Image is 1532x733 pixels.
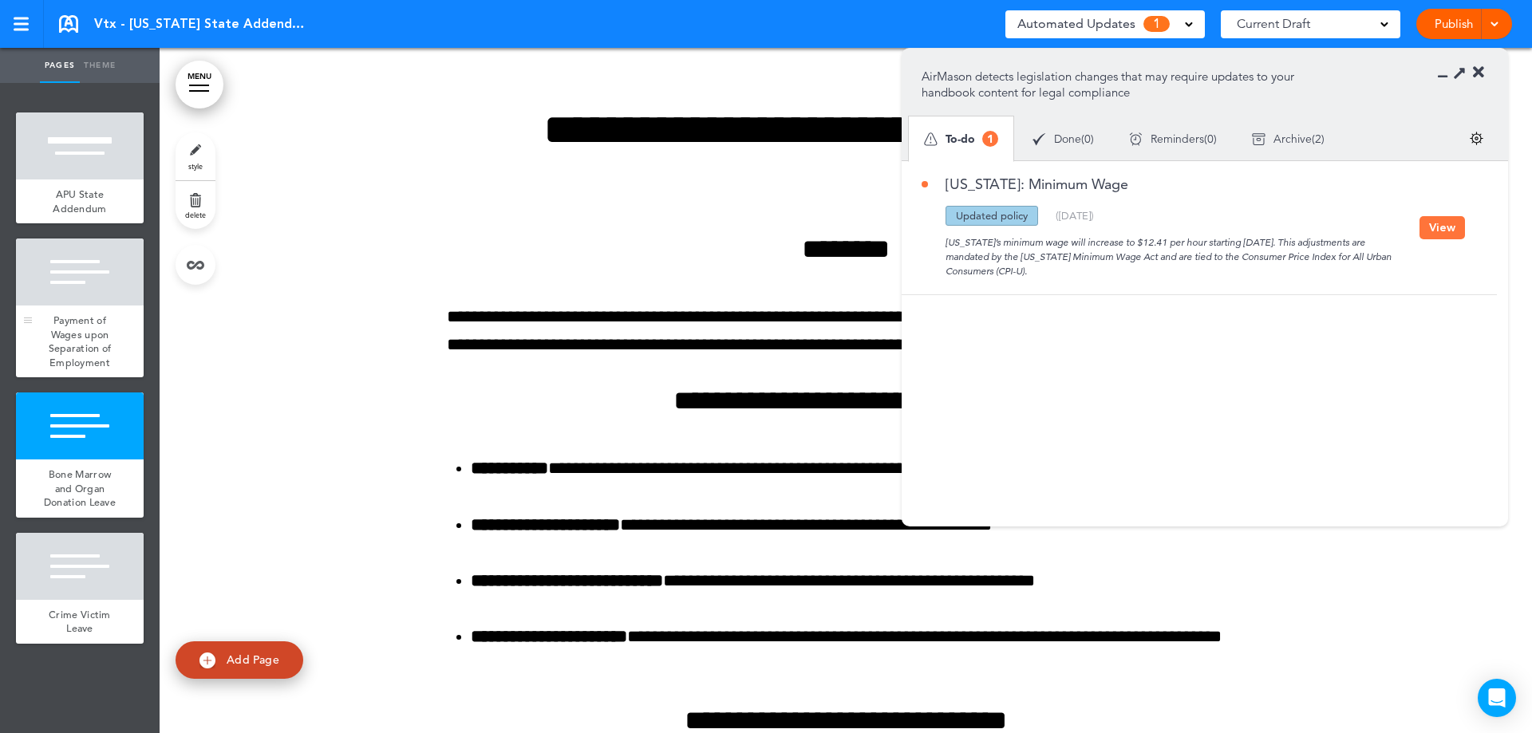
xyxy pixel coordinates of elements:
[1252,132,1265,146] img: apu_icons_archive.svg
[176,641,303,679] a: Add Page
[188,161,203,171] span: style
[16,459,144,518] a: Bone Marrow and Organ Donation Leave
[1129,132,1143,146] img: apu_icons_remind.svg
[1428,9,1479,39] a: Publish
[922,226,1419,278] div: [US_STATE]’s minimum wage will increase to $12.41 per hour starting [DATE]. This adjustments are ...
[1207,133,1214,144] span: 0
[1056,211,1094,221] div: ( )
[982,131,998,147] span: 1
[1059,209,1091,222] span: [DATE]
[924,132,938,146] img: apu_icons_todo.svg
[185,210,206,219] span: delete
[199,652,215,668] img: add.svg
[1084,133,1091,144] span: 0
[1111,118,1234,160] div: ( )
[44,467,116,509] span: Bone Marrow and Organ Donation Leave
[176,61,223,108] a: MENU
[176,132,215,180] a: style
[946,133,975,144] span: To-do
[1419,216,1465,239] button: View
[49,313,112,369] span: Payment of Wages upon Separation of Employment
[1151,133,1204,144] span: Reminders
[1234,118,1342,160] div: ( )
[16,600,144,644] a: Crime Victim Leave
[40,48,80,83] a: Pages
[1237,13,1310,35] span: Current Draft
[1143,16,1170,32] span: 1
[1470,132,1483,145] img: settings.svg
[1015,118,1111,160] div: ( )
[227,652,279,667] span: Add Page
[80,48,120,83] a: Theme
[16,305,144,377] a: Payment of Wages upon Separation of Employment
[922,177,1128,191] a: [US_STATE]: Minimum Wage
[1033,132,1046,146] img: apu_icons_done.svg
[94,15,310,33] span: Vtx - [US_STATE] State Addendum
[49,608,111,636] span: Crime Victim Leave
[1054,133,1081,144] span: Done
[176,181,215,229] a: delete
[1478,679,1516,717] div: Open Intercom Messenger
[1273,133,1312,144] span: Archive
[946,206,1038,226] div: Updated policy
[1017,13,1135,35] span: Automated Updates
[16,179,144,223] a: APU State Addendum
[922,69,1318,100] p: AirMason detects legislation changes that may require updates to your handbook content for legal ...
[1315,133,1321,144] span: 2
[53,187,106,215] span: APU State Addendum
